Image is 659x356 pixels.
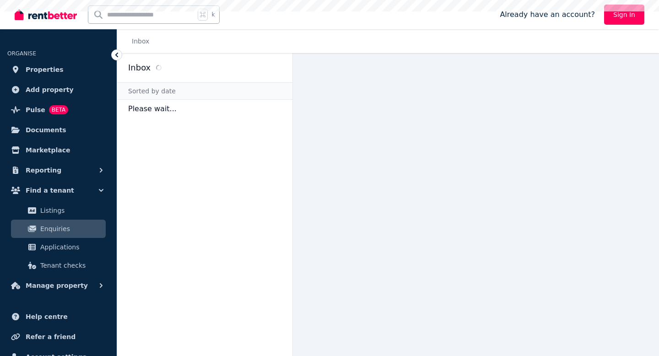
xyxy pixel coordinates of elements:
span: BETA [49,105,68,114]
span: Already have an account? [500,9,595,20]
a: Refer a friend [7,328,109,346]
span: Refer a friend [26,331,76,342]
span: Properties [26,64,64,75]
span: Add property [26,84,74,95]
span: Find a tenant [26,185,74,196]
a: Help centre [7,307,109,326]
a: Sign In [604,5,644,25]
h2: Inbox [128,61,151,74]
a: Inbox [132,38,149,45]
a: Enquiries [11,220,106,238]
span: Pulse [26,104,45,115]
a: Marketplace [7,141,109,159]
span: k [211,11,215,18]
a: PulseBETA [7,101,109,119]
span: Marketplace [26,145,70,156]
a: Add property [7,81,109,99]
button: Find a tenant [7,181,109,200]
span: Listings [40,205,102,216]
a: Properties [7,60,109,79]
a: Documents [7,121,109,139]
span: Enquiries [40,223,102,234]
p: Please wait... [117,100,292,118]
img: RentBetter [15,8,77,22]
span: Help centre [26,311,68,322]
a: Tenant checks [11,256,106,275]
nav: Breadcrumb [117,29,160,53]
button: Manage property [7,276,109,295]
span: Documents [26,124,66,135]
span: Applications [40,242,102,253]
div: Sorted by date [117,82,292,100]
span: Reporting [26,165,61,176]
button: Reporting [7,161,109,179]
a: Listings [11,201,106,220]
span: Manage property [26,280,88,291]
span: ORGANISE [7,50,36,57]
a: Applications [11,238,106,256]
span: Tenant checks [40,260,102,271]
